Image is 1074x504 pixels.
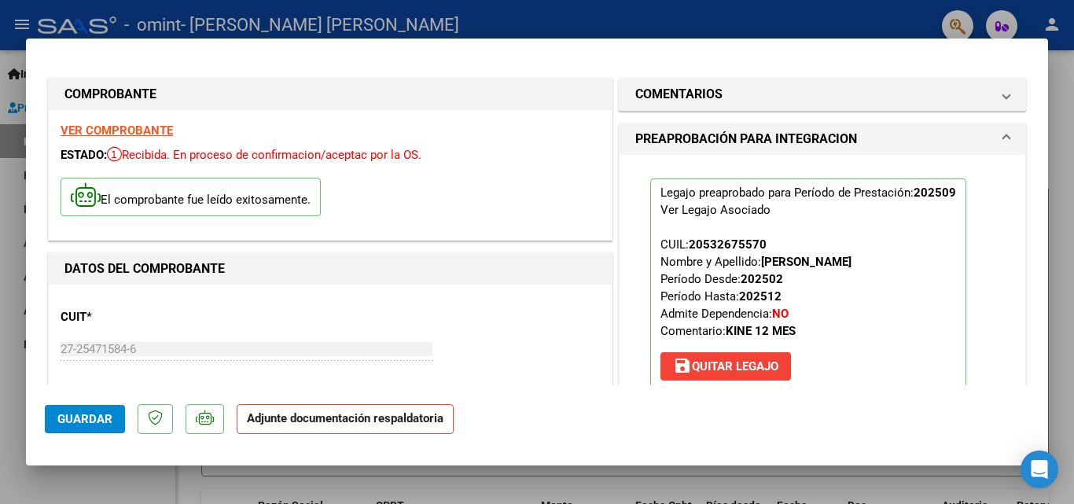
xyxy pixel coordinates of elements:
button: Guardar [45,405,125,433]
div: Open Intercom Messenger [1021,451,1058,488]
p: Legajo preaprobado para Período de Prestación: [650,178,966,388]
strong: 202512 [739,289,782,304]
strong: DATOS DEL COMPROBANTE [64,261,225,276]
div: PREAPROBACIÓN PARA INTEGRACION [620,155,1025,424]
p: El comprobante fue leído exitosamente. [61,178,321,216]
h1: COMENTARIOS [635,85,723,104]
p: CUIT [61,308,223,326]
span: ESTADO: [61,148,107,162]
strong: COMPROBANTE [64,86,156,101]
div: Ver Legajo Asociado [660,201,771,219]
mat-icon: save [673,356,692,375]
mat-expansion-panel-header: PREAPROBACIÓN PARA INTEGRACION [620,123,1025,155]
div: 20532675570 [689,236,767,253]
strong: NO [772,307,789,321]
button: Quitar Legajo [660,352,791,381]
strong: KINE 12 MES [726,324,796,338]
a: VER COMPROBANTE [61,123,173,138]
strong: 202509 [914,186,956,200]
span: Guardar [57,412,112,426]
strong: [PERSON_NAME] [761,255,851,269]
mat-expansion-panel-header: COMENTARIOS [620,79,1025,110]
span: CUIL: Nombre y Apellido: Período Desde: Período Hasta: Admite Dependencia: [660,237,851,338]
span: Quitar Legajo [673,359,778,373]
h1: PREAPROBACIÓN PARA INTEGRACION [635,130,857,149]
span: Recibida. En proceso de confirmacion/aceptac por la OS. [107,148,421,162]
strong: 202502 [741,272,783,286]
span: Comentario: [660,324,796,338]
strong: Adjunte documentación respaldatoria [247,411,443,425]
